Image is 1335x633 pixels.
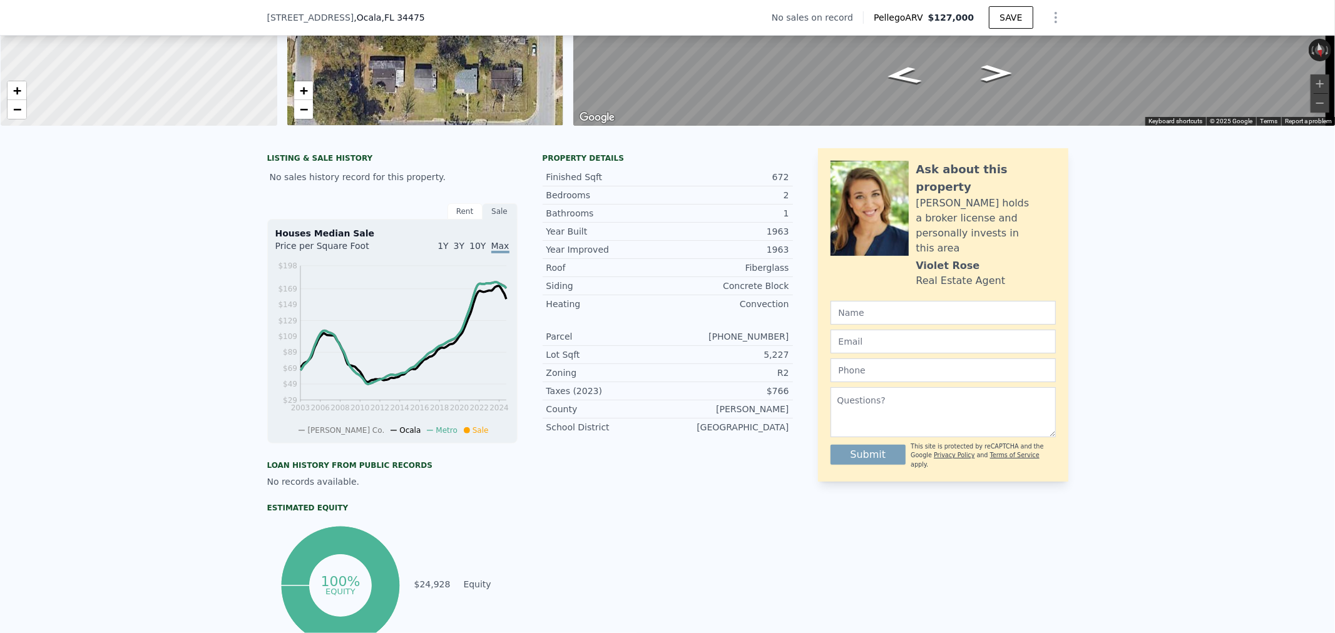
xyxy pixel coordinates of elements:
[668,385,789,397] div: $766
[1148,117,1202,126] button: Keyboard shortcuts
[1043,5,1068,30] button: Show Options
[668,403,789,415] div: [PERSON_NAME]
[267,153,518,166] div: LISTING & SALE HISTORY
[283,364,297,373] tspan: $69
[1313,38,1327,62] button: Reset the view
[491,241,509,253] span: Max
[869,63,938,89] path: Go East, NW 5th St
[831,301,1056,325] input: Name
[546,261,668,274] div: Roof
[1325,39,1332,61] button: Rotate clockwise
[290,403,310,412] tspan: 2003
[278,285,297,293] tspan: $169
[399,426,421,435] span: Ocala
[668,225,789,238] div: 1963
[831,358,1056,382] input: Phone
[911,442,1055,469] div: This site is protected by reCAPTCHA and the Google and apply.
[874,11,928,24] span: Pellego ARV
[1260,118,1277,124] a: Terms (opens in new tab)
[668,421,789,433] div: [GEOGRAPHIC_DATA]
[275,240,392,260] div: Price per Square Foot
[668,298,789,310] div: Convection
[299,83,307,98] span: +
[430,403,449,412] tspan: 2018
[390,403,409,412] tspan: 2014
[546,385,668,397] div: Taxes (2023)
[13,101,21,117] span: −
[546,280,668,292] div: Siding
[1311,74,1329,93] button: Zoom in
[1285,118,1332,124] a: Report a problem
[483,203,518,220] div: Sale
[546,367,668,379] div: Zoning
[576,109,618,126] img: Google
[546,243,668,256] div: Year Improved
[989,6,1033,29] button: SAVE
[350,403,369,412] tspan: 2010
[414,577,451,591] td: $24,928
[325,587,355,596] tspan: equity
[267,475,518,488] div: No records available.
[320,574,360,589] tspan: 100%
[330,403,350,412] tspan: 2008
[278,316,297,325] tspan: $129
[461,577,518,591] td: Equity
[283,348,297,357] tspan: $89
[916,258,980,273] div: Violet Rose
[668,243,789,256] div: 1963
[668,330,789,343] div: [PHONE_NUMBER]
[267,11,354,24] span: [STREET_ADDRESS]
[546,298,668,310] div: Heating
[916,273,1006,288] div: Real Estate Agent
[278,300,297,309] tspan: $149
[668,348,789,361] div: 5,227
[546,207,668,220] div: Bathrooms
[546,189,668,201] div: Bedrooms
[473,426,489,435] span: Sale
[294,100,313,119] a: Zoom out
[8,100,26,119] a: Zoom out
[454,241,464,251] span: 3Y
[916,161,1056,196] div: Ask about this property
[546,348,668,361] div: Lot Sqft
[543,153,793,163] div: Property details
[310,403,330,412] tspan: 2006
[469,403,489,412] tspan: 2022
[13,83,21,98] span: +
[8,81,26,100] a: Zoom in
[437,241,448,251] span: 1Y
[299,101,307,117] span: −
[668,207,789,220] div: 1
[267,503,518,513] div: Estimated Equity
[546,421,668,433] div: School District
[990,452,1040,458] a: Terms of Service
[275,227,509,240] div: Houses Median Sale
[668,261,789,274] div: Fiberglass
[489,403,509,412] tspan: 2024
[469,241,486,251] span: 10Y
[576,109,618,126] a: Open this area in Google Maps (opens a new window)
[1309,39,1316,61] button: Rotate counterclockwise
[410,403,429,412] tspan: 2016
[278,261,297,270] tspan: $198
[1311,94,1329,113] button: Zoom out
[546,225,668,238] div: Year Built
[546,330,668,343] div: Parcel
[934,452,974,458] a: Privacy Policy
[831,330,1056,353] input: Email
[546,171,668,183] div: Finished Sqft
[449,403,469,412] tspan: 2020
[668,171,789,183] div: 672
[370,403,389,412] tspan: 2012
[1210,118,1252,124] span: © 2025 Google
[546,403,668,415] div: County
[831,445,906,465] button: Submit
[283,396,297,405] tspan: $29
[916,196,1056,256] div: [PERSON_NAME] holds a broker license and personally invests in this area
[436,426,457,435] span: Metro
[928,13,974,23] span: $127,000
[267,460,518,470] div: Loan history from public records
[283,380,297,388] tspan: $49
[307,426,384,435] span: [PERSON_NAME] Co.
[278,332,297,341] tspan: $109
